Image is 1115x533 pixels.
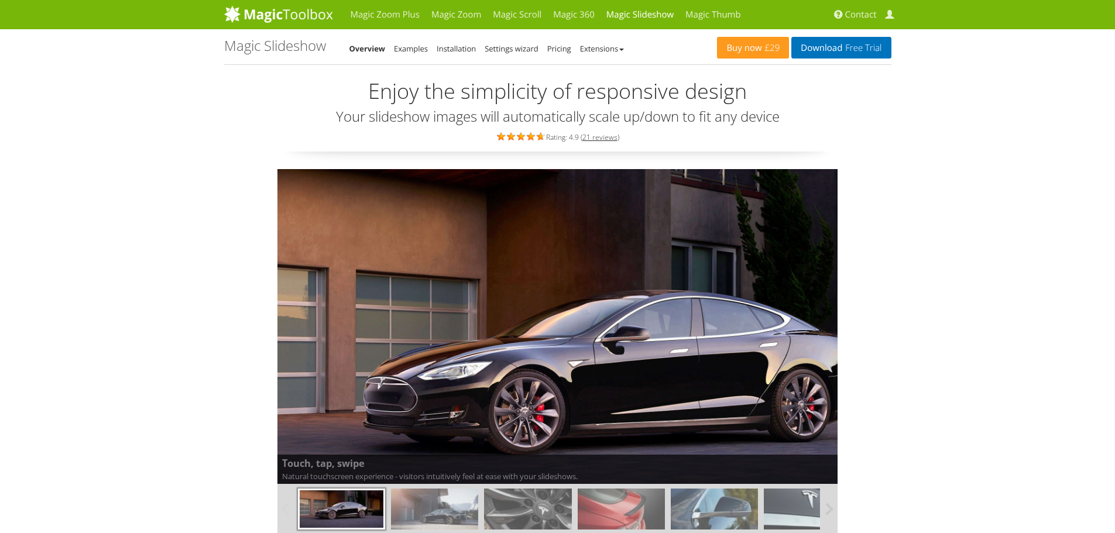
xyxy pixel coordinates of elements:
[671,489,758,529] img: models-06.jpg
[224,109,891,124] h3: Your slideshow images will automatically scale up/down to fit any device
[845,9,877,20] span: Contact
[349,43,386,54] a: Overview
[842,43,881,53] span: Free Trial
[791,37,891,59] a: DownloadFree Trial
[391,489,478,529] img: models-02.jpg
[224,130,891,143] div: Rating: 4.9 ( )
[764,489,851,529] img: models-07.jpg
[582,132,617,142] a: 21 reviews
[547,43,571,54] a: Pricing
[224,5,333,23] img: MagicToolbox.com - Image tools for your website
[224,38,326,53] h1: Magic Slideshow
[762,43,780,53] span: £29
[580,43,624,54] a: Extensions
[277,455,838,484] span: Natural touchscreen experience - visitors intuitively feel at ease with your slideshows.
[437,43,476,54] a: Installation
[224,80,891,103] h2: Enjoy the simplicity of responsive design
[485,43,538,54] a: Settings wizard
[282,456,833,471] b: Touch, tap, swipe
[717,37,789,59] a: Buy now£29
[484,489,571,529] img: models-03.jpg
[394,43,428,54] a: Examples
[578,489,665,529] img: models-04.jpg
